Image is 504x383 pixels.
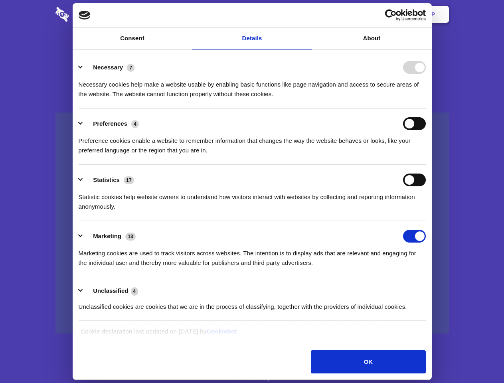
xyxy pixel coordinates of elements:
label: Necessary [93,64,123,71]
a: Wistia video thumbnail [55,113,449,334]
a: About [312,28,432,49]
button: Necessary (7) [79,61,140,74]
h1: Eliminate Slack Data Loss. [55,36,449,65]
a: Cookiebot [207,328,237,335]
button: Statistics (17) [79,174,139,186]
div: Preference cookies enable a website to remember information that changes the way the website beha... [79,130,426,155]
button: Preferences (4) [79,117,144,130]
a: Details [192,28,312,49]
button: Unclassified (4) [79,286,143,296]
a: Consent [73,28,192,49]
a: Usercentrics Cookiebot - opens in a new window [356,9,426,21]
button: OK [311,350,425,373]
iframe: Drift Widget Chat Controller [464,343,494,373]
span: 4 [131,287,138,295]
label: Statistics [93,176,120,183]
label: Preferences [93,120,127,127]
div: Statistic cookies help website owners to understand how visitors interact with websites by collec... [79,186,426,211]
span: 13 [125,233,136,241]
a: Pricing [234,2,269,27]
div: Necessary cookies help make a website usable by enabling basic functions like page navigation and... [79,74,426,99]
div: Cookie declaration last updated on [DATE] by [75,327,429,342]
label: Marketing [93,233,121,239]
img: logo [79,11,91,20]
a: Contact [324,2,360,27]
span: 17 [124,176,134,184]
span: 7 [127,64,134,72]
button: Marketing (13) [79,230,141,243]
h4: Auto-redaction of sensitive data, encrypted data sharing and self-destructing private chats. Shar... [55,73,449,99]
span: 4 [131,120,139,128]
img: logo-wordmark-white-trans-d4663122ce5f474addd5e946df7df03e33cb6a1c49d2221995e7729f52c070b2.svg [55,7,124,22]
div: Unclassified cookies are cookies that we are in the process of classifying, together with the pro... [79,296,426,312]
a: Login [362,2,397,27]
div: Marketing cookies are used to track visitors across websites. The intention is to display ads tha... [79,243,426,268]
